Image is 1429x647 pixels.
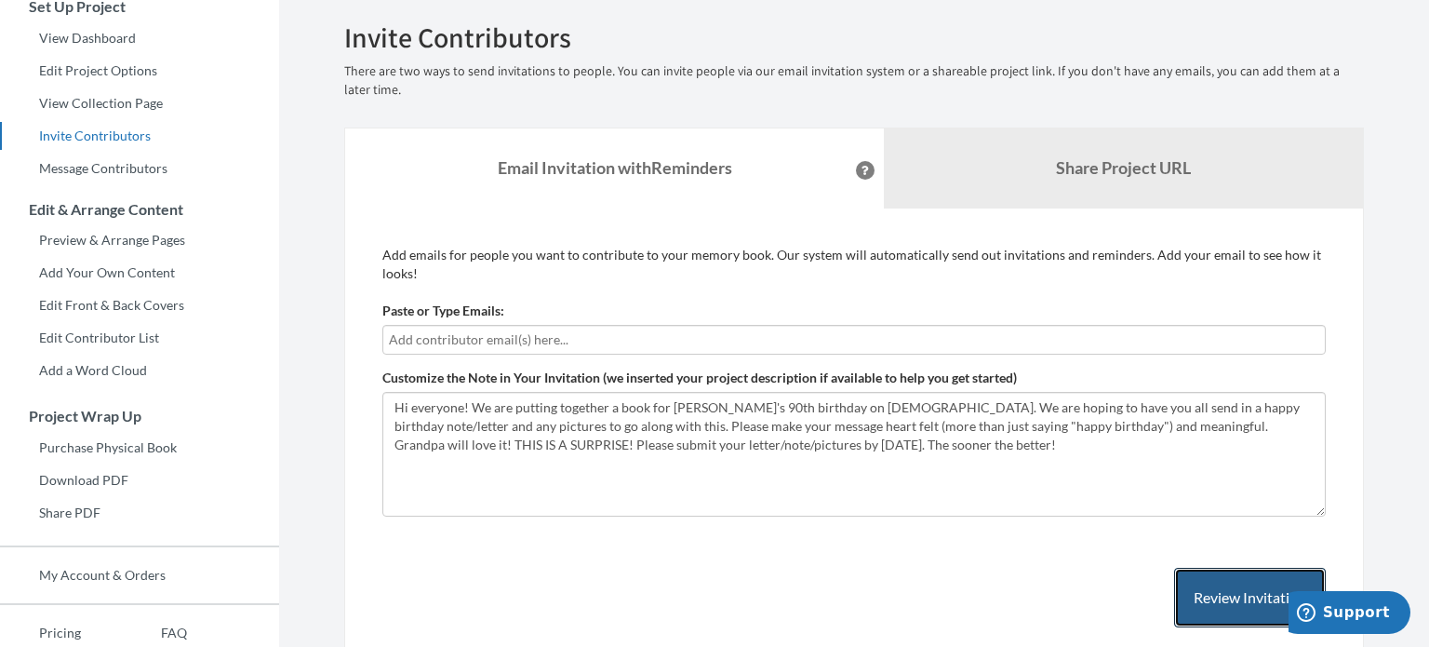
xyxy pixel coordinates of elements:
button: Review Invitation [1174,568,1326,628]
p: Add emails for people you want to contribute to your memory book. Our system will automatically s... [382,246,1326,283]
input: Add contributor email(s) here... [389,330,1319,350]
textarea: Hi everyone! We are putting together a book for [PERSON_NAME]'s 90th birthday on [DEMOGRAPHIC_DAT... [382,392,1326,517]
h3: Project Wrap Up [1,408,279,425]
p: There are two ways to send invitations to people. You can invite people via our email invitation ... [344,62,1364,100]
b: Share Project URL [1056,157,1191,178]
label: Customize the Note in Your Invitation (we inserted your project description if available to help ... [382,369,1017,387]
strong: Email Invitation with Reminders [498,157,732,178]
h3: Edit & Arrange Content [1,201,279,218]
iframe: Opens a widget where you can chat to one of our agents [1289,591,1410,638]
h2: Invite Contributors [344,22,1364,53]
a: FAQ [122,619,187,647]
label: Paste or Type Emails: [382,302,504,320]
